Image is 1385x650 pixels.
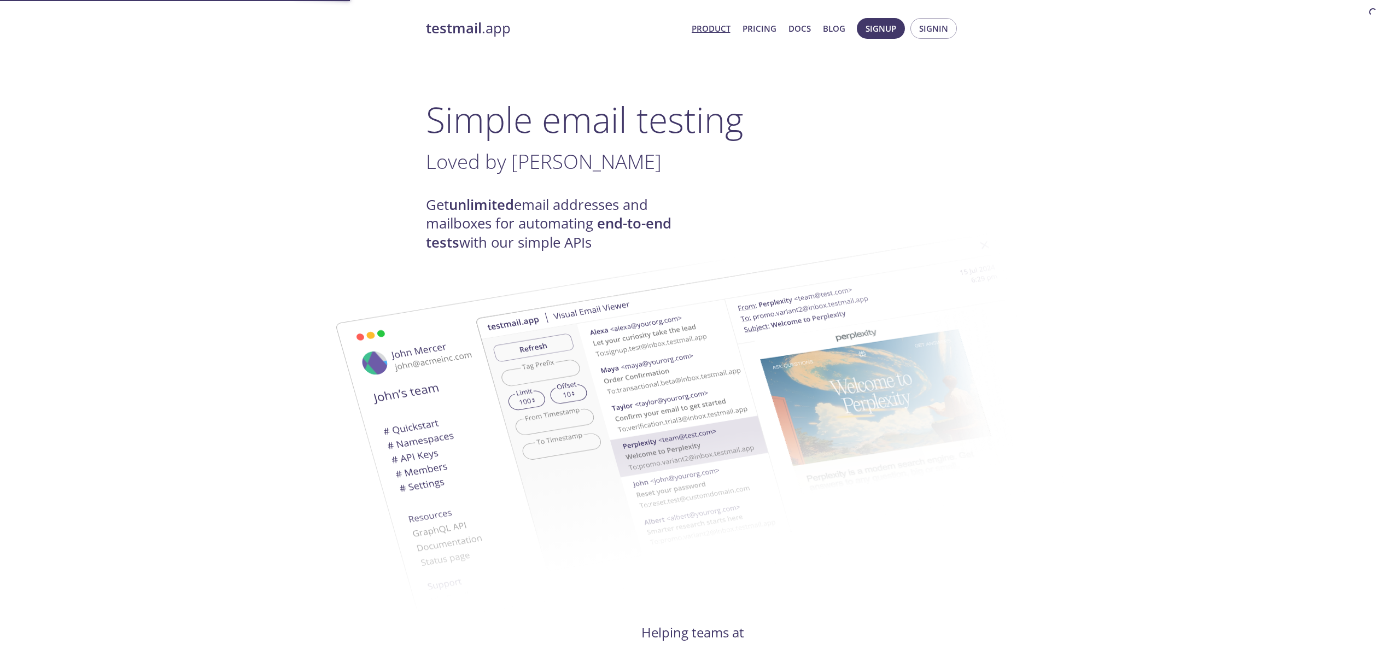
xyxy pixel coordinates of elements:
[743,21,776,36] a: Pricing
[692,21,731,36] a: Product
[426,196,693,252] h4: Get email addresses and mailboxes for automating with our simple APIs
[426,19,683,38] a: testmail.app
[788,21,811,36] a: Docs
[866,21,896,36] span: Signup
[426,214,671,251] strong: end-to-end tests
[426,98,960,140] h1: Simple email testing
[449,195,514,214] strong: unlimited
[857,18,905,39] button: Signup
[426,19,482,38] strong: testmail
[426,624,960,641] h4: Helping teams at
[823,21,845,36] a: Blog
[426,148,662,175] span: Loved by [PERSON_NAME]
[295,253,885,623] img: testmail-email-viewer
[910,18,957,39] button: Signin
[919,21,948,36] span: Signin
[475,218,1066,588] img: testmail-email-viewer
